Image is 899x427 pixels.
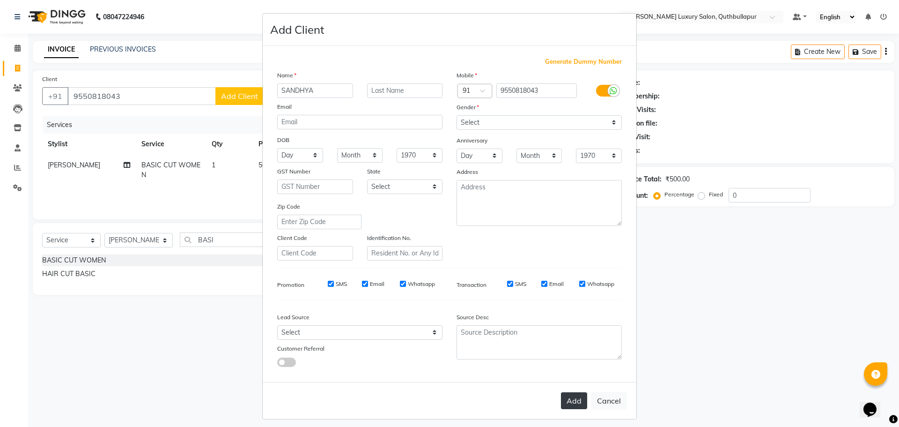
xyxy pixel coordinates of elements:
label: Customer Referral [277,345,324,353]
label: Email [277,103,292,111]
label: Gender [457,103,479,112]
label: Name [277,71,296,80]
input: Client Code [277,246,353,261]
input: Email [277,115,442,129]
label: Email [370,280,384,288]
label: State [367,167,381,176]
label: DOB [277,136,289,144]
label: SMS [515,280,526,288]
button: Cancel [591,392,627,410]
label: Mobile [457,71,477,80]
label: Identification No. [367,234,411,242]
label: Zip Code [277,202,300,211]
label: Whatsapp [408,280,435,288]
input: Last Name [367,83,443,98]
label: Source Desc [457,313,489,322]
label: Client Code [277,234,307,242]
label: Address [457,168,478,176]
h4: Add Client [270,21,324,38]
input: GST Number [277,180,353,194]
button: Add [561,392,587,409]
label: Whatsapp [587,280,614,288]
label: Promotion [277,281,304,289]
label: Anniversary [457,136,487,145]
label: Lead Source [277,313,309,322]
label: GST Number [277,167,310,176]
span: Generate Dummy Number [545,57,622,67]
label: SMS [336,280,347,288]
input: Mobile [496,83,577,98]
input: First Name [277,83,353,98]
input: Resident No. or Any Id [367,246,443,261]
label: Email [549,280,564,288]
iframe: chat widget [860,390,890,418]
label: Transaction [457,281,486,289]
input: Enter Zip Code [277,215,361,229]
